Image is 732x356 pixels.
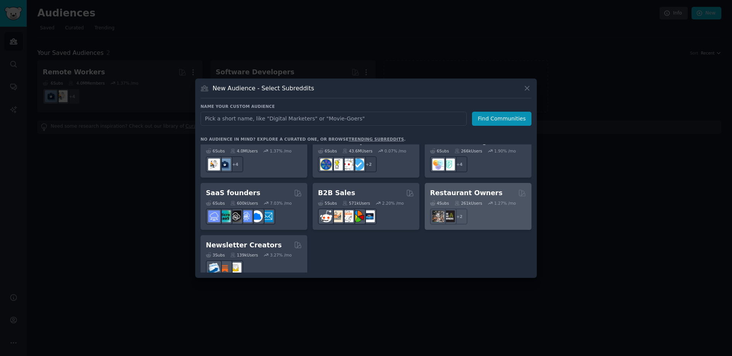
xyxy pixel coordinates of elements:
img: microsaas [219,210,231,222]
div: 6 Sub s [430,148,449,154]
div: 571k Users [342,200,370,206]
img: b2b_sales [342,210,353,222]
img: RemoteJobs [208,159,220,170]
div: 1.90 % /mo [494,148,516,154]
div: + 4 [451,156,467,172]
img: salestechniques [331,210,343,222]
img: NoCodeSaaS [230,210,241,222]
img: ProductMgmt [443,159,455,170]
input: Pick a short name, like "Digital Marketers" or "Movie-Goers" [201,112,467,126]
div: 0.07 % /mo [385,148,406,154]
div: 4 Sub s [430,200,449,206]
img: work [219,159,231,170]
img: LifeProTips [320,159,332,170]
div: 7.03 % /mo [270,200,292,206]
img: B2BSaaS [251,210,263,222]
img: restaurantowners [432,210,444,222]
h3: Name your custom audience [201,104,531,109]
h2: SaaS founders [206,188,260,198]
div: 3.27 % /mo [270,252,292,258]
div: + 2 [361,156,377,172]
div: No audience in mind? Explore a curated one, or browse . [201,136,406,142]
div: 261k Users [454,200,482,206]
div: 2.20 % /mo [382,200,404,206]
img: BarOwners [443,210,455,222]
img: productivity [342,159,353,170]
div: 6 Sub s [206,148,225,154]
img: SaaS_Email_Marketing [262,210,273,222]
div: + 2 [451,208,467,225]
img: SaaSSales [240,210,252,222]
div: 266k Users [454,148,482,154]
button: Find Communities [472,112,531,126]
h2: B2B Sales [318,188,355,198]
h2: Newsletter Creators [206,241,282,250]
div: 1.27 % /mo [494,200,516,206]
div: 5 Sub s [318,200,337,206]
div: 6 Sub s [206,200,225,206]
div: 3 Sub s [206,252,225,258]
img: SaaS [208,210,220,222]
img: Emailmarketing [208,263,220,274]
img: getdisciplined [352,159,364,170]
div: + 4 [227,156,243,172]
img: sales [320,210,332,222]
div: 6 Sub s [318,148,337,154]
img: B2BSales [352,210,364,222]
div: 1.37 % /mo [270,148,292,154]
img: ProductManagement [432,159,444,170]
img: Newsletters [230,263,241,274]
div: 4.0M Users [230,148,258,154]
div: 600k Users [230,200,258,206]
h2: Restaurant Owners [430,188,502,198]
img: B_2_B_Selling_Tips [363,210,375,222]
img: Substack [219,263,231,274]
div: 139k Users [230,252,258,258]
a: trending subreddits [348,137,404,141]
div: 43.6M Users [342,148,372,154]
img: lifehacks [331,159,343,170]
h3: New Audience - Select Subreddits [213,84,314,92]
